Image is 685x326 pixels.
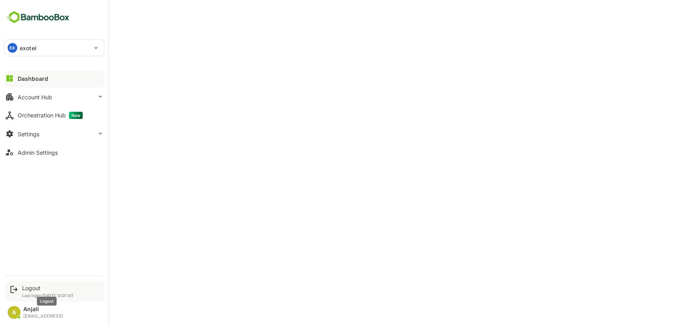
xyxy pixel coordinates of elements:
[4,126,104,142] button: Settings
[18,75,48,82] div: Dashboard
[18,131,39,137] div: Settings
[22,285,74,291] div: Logout
[4,70,104,86] button: Dashboard
[4,144,104,160] button: Admin Settings
[8,43,17,53] div: EX
[20,44,37,52] p: exotel
[22,293,74,298] p: Last login: [DATE] 13:01 IST
[69,112,83,119] span: New
[4,40,104,56] div: EXexotel
[4,10,72,25] img: BambooboxFullLogoMark.5f36c76dfaba33ec1ec1367b70bb1252.svg
[23,306,63,313] div: Anjali
[18,149,58,156] div: Admin Settings
[4,89,104,105] button: Account Hub
[18,112,83,119] div: Orchestration Hub
[8,306,20,319] div: A
[4,107,104,123] button: Orchestration HubNew
[23,314,63,319] div: [EMAIL_ADDRESS]
[18,94,52,100] div: Account Hub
